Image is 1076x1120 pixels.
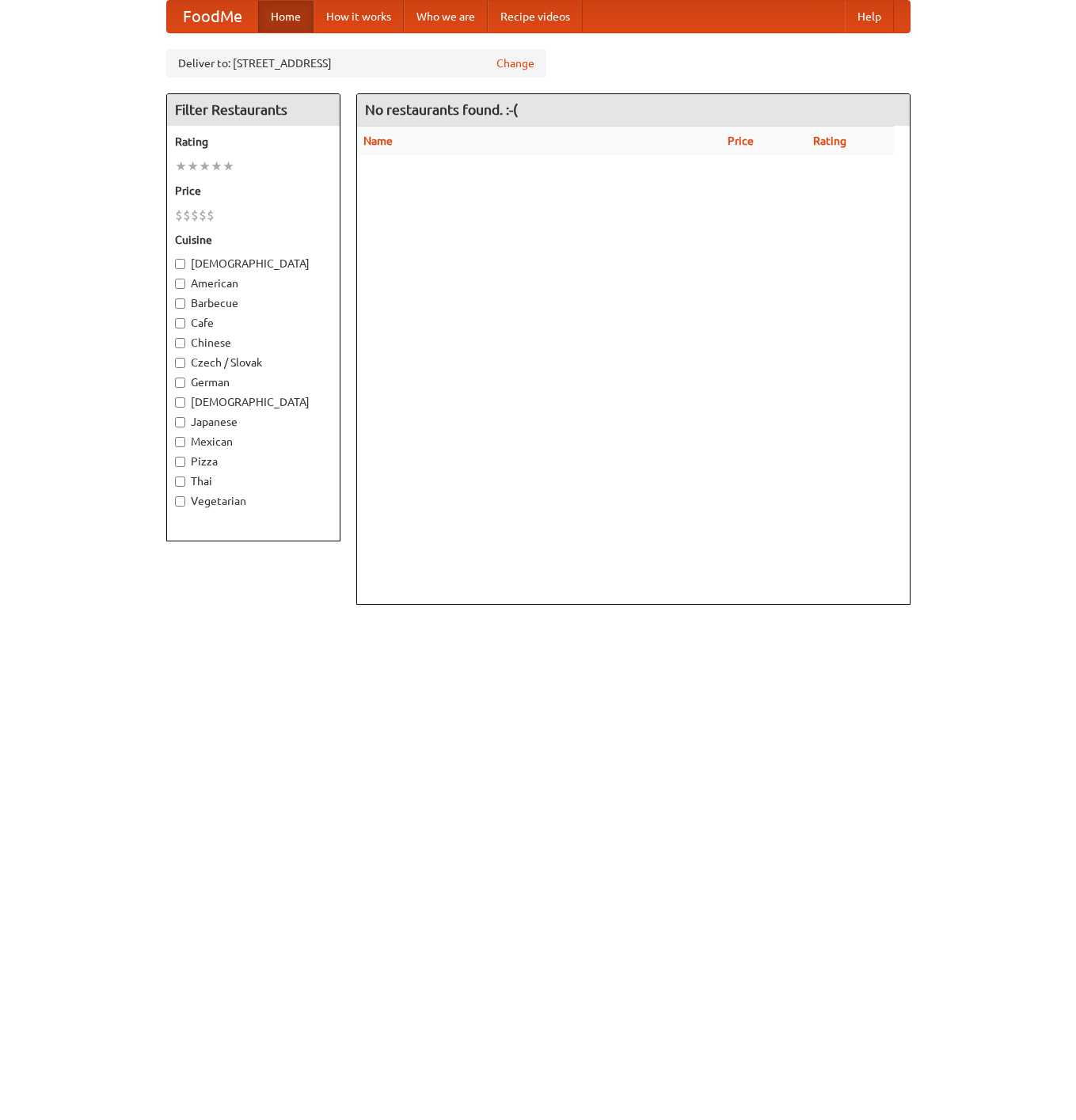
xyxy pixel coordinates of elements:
[175,315,332,331] label: Cafe
[728,135,754,147] a: Price
[175,259,185,269] input: [DEMOGRAPHIC_DATA]
[175,318,185,328] input: Cafe
[207,207,215,224] li: $
[175,256,332,271] label: [DEMOGRAPHIC_DATA]
[314,1,404,32] a: How it works
[175,454,332,469] label: Pizza
[175,298,185,309] input: Barbecue
[175,397,185,408] input: [DEMOGRAPHIC_DATA]
[175,496,185,507] input: Vegetarian
[222,158,234,175] li: ★
[404,1,488,32] a: Who we are
[191,207,199,224] li: $
[175,275,332,291] label: American
[175,158,187,175] li: ★
[175,207,183,224] li: $
[167,94,340,126] h4: Filter Restaurants
[175,394,332,410] label: [DEMOGRAPHIC_DATA]
[175,338,185,348] input: Chinese
[175,457,185,467] input: Pizza
[175,476,185,487] input: Thai
[365,102,518,117] ng-pluralize: No restaurants found. :-(
[175,335,332,351] label: Chinese
[166,49,546,78] div: Deliver to: [STREET_ADDRESS]
[175,295,332,311] label: Barbecue
[175,434,332,450] label: Mexican
[199,207,207,224] li: $
[175,473,332,489] label: Thai
[175,183,332,199] h5: Price
[175,358,185,368] input: Czech / Slovak
[175,378,185,388] input: German
[199,158,211,175] li: ★
[175,437,185,447] input: Mexican
[167,1,258,32] a: FoodMe
[175,417,185,427] input: Japanese
[183,207,191,224] li: $
[488,1,583,32] a: Recipe videos
[175,279,185,289] input: American
[813,135,846,147] a: Rating
[211,158,222,175] li: ★
[175,414,332,430] label: Japanese
[258,1,314,32] a: Home
[845,1,894,32] a: Help
[175,493,332,509] label: Vegetarian
[175,232,332,248] h5: Cuisine
[363,135,393,147] a: Name
[187,158,199,175] li: ★
[175,374,332,390] label: German
[496,55,534,71] a: Change
[175,355,332,370] label: Czech / Slovak
[175,134,332,150] h5: Rating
